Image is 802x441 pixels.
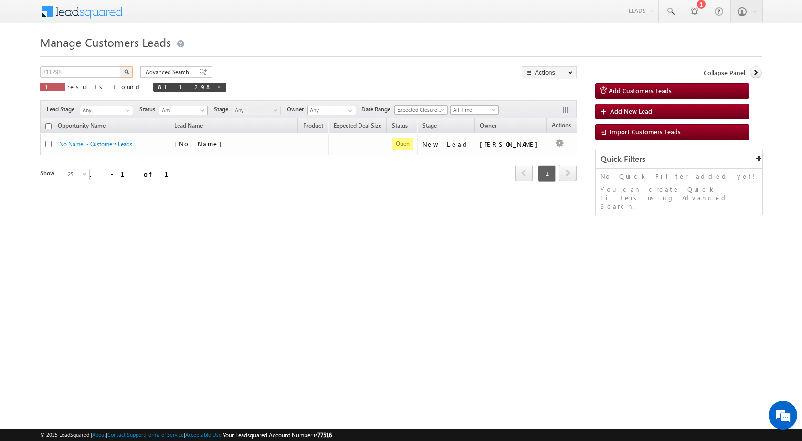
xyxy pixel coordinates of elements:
p: No Quick Filter added yet! [601,172,758,181]
span: 1 [45,83,60,91]
a: Any [80,106,133,115]
span: results found [67,83,143,91]
span: Opportunity Name [58,122,106,129]
span: Manage Customers Leads [40,34,171,50]
input: Check all records [45,123,52,129]
span: [No Name] [174,140,226,148]
span: 77516 [317,431,332,439]
span: Any [159,106,205,115]
div: New Lead [422,140,470,149]
a: Expected Deal Size [329,120,386,133]
span: Product [303,122,323,129]
span: © 2025 LeadSquared | | | | | [40,430,332,440]
span: Actions [547,120,576,132]
span: 811298 [158,83,212,91]
div: Quick Filters [596,150,762,169]
div: Show [40,169,57,178]
span: Owner [287,105,307,114]
span: Add Customers Leads [609,86,672,95]
span: Add New Lead [610,107,652,115]
span: Status [139,105,159,114]
span: 1 [538,165,556,182]
span: Import Customers Leads [610,128,681,136]
span: Expected Deal Size [334,122,381,129]
a: Show All Items [343,106,355,116]
a: All Time [450,105,499,115]
span: Your Leadsquared Account Number is [223,431,332,439]
a: Terms of Service [147,431,184,438]
a: next [559,166,577,181]
span: Advanced Search [146,68,192,76]
span: prev [515,165,533,181]
span: All Time [451,106,496,114]
span: Stage [422,122,437,129]
span: Collapse Panel [704,68,745,77]
div: 1 - 1 of 1 [88,169,180,180]
a: Opportunity Name [53,120,110,133]
span: next [559,165,577,181]
a: Stage [418,120,442,133]
input: Type to Search [307,106,356,115]
span: Lead Name [169,120,208,133]
span: Lead Stage [47,105,78,114]
p: You can create Quick Filters using Advanced Search. [601,185,758,211]
span: Any [80,106,130,115]
a: [No Name] - Customers Leads [57,140,132,148]
span: Expected Closure Date [395,106,444,114]
a: Contact Support [107,431,145,438]
a: Any [159,106,208,115]
a: prev [515,166,533,181]
button: Actions [522,66,577,78]
img: Search [124,69,129,74]
a: 25 [65,169,90,180]
a: Any [232,106,281,115]
div: [PERSON_NAME] [480,140,542,149]
span: Stage [214,105,232,114]
span: 25 [65,170,91,179]
span: Any [232,106,278,115]
span: Date Range [361,105,394,114]
a: About [92,431,106,438]
a: Status [387,120,412,133]
a: Expected Closure Date [394,105,448,115]
a: Acceptable Use [185,431,222,438]
span: Owner [480,122,496,129]
span: Open [392,138,413,150]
